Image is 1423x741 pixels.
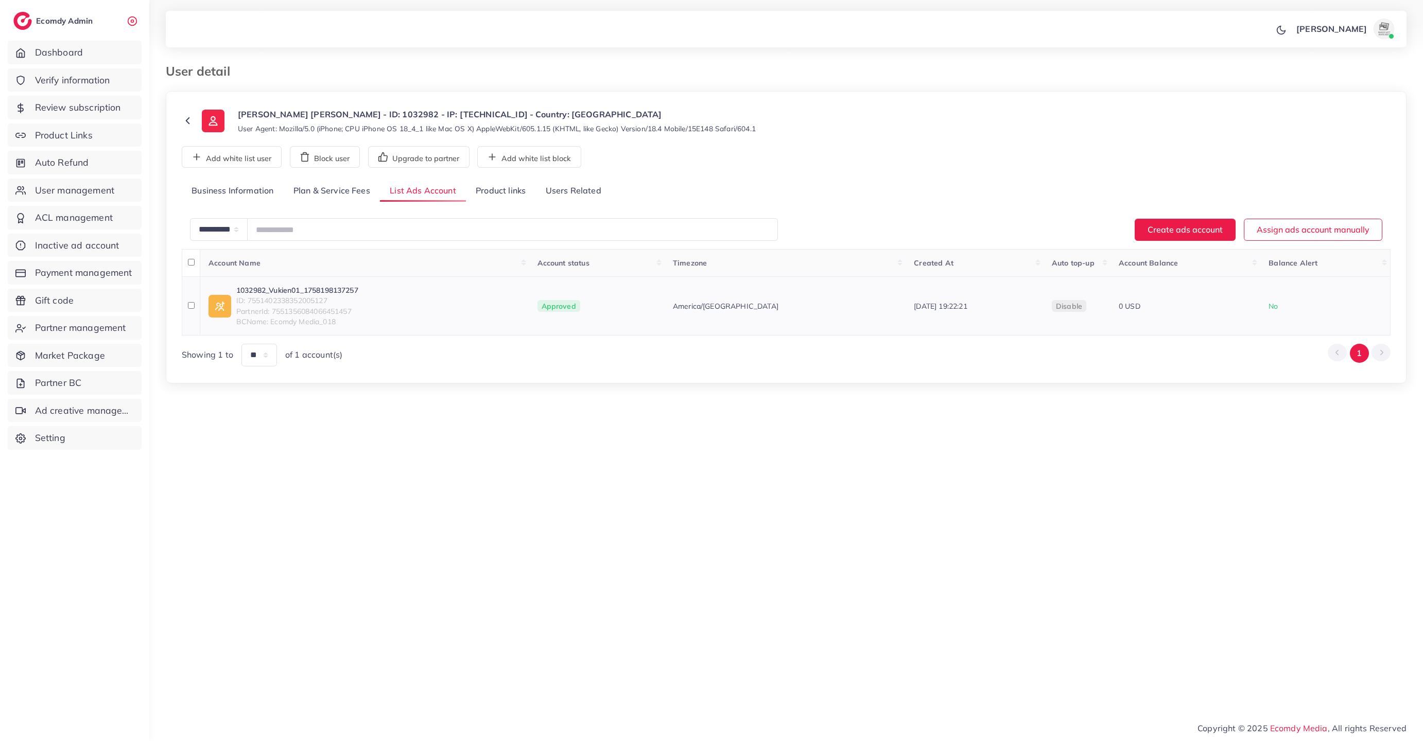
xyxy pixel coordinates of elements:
span: PartnerId: 7551356084066451457 [236,306,358,316]
span: BCName: Ecomdy Media_018 [236,316,358,327]
span: Account Name [209,258,261,268]
p: [PERSON_NAME] [1296,23,1367,35]
button: Go to page 1 [1350,344,1369,363]
a: Market Package [8,344,142,367]
a: Plan & Service Fees [284,180,380,202]
a: Gift code [8,289,142,312]
a: Auto Refund [8,151,142,174]
span: ACL management [35,211,113,224]
span: [DATE] 19:22:21 [914,302,967,311]
a: Payment management [8,261,142,285]
span: Account Balance [1119,258,1178,268]
span: Ad creative management [35,404,134,417]
span: Partner BC [35,376,82,390]
ul: Pagination [1328,344,1391,363]
h3: User detail [166,64,238,79]
a: Verify information [8,68,142,92]
span: Inactive ad account [35,239,119,252]
span: Copyright © 2025 [1198,722,1407,734]
a: Dashboard [8,41,142,64]
span: of 1 account(s) [285,349,342,361]
a: Business Information [182,180,284,202]
span: Partner management [35,321,126,334]
a: logoEcomdy Admin [13,12,95,30]
a: Review subscription [8,96,142,119]
span: Payment management [35,266,132,279]
a: List Ads Account [380,180,466,202]
h2: Ecomdy Admin [36,16,95,26]
span: Balance Alert [1269,258,1317,268]
img: ic-user-info.36bf1079.svg [202,110,224,132]
button: Create ads account [1135,219,1236,241]
span: Setting [35,431,65,445]
img: ic-ad-info.7fc67b75.svg [209,295,231,317]
span: Market Package [35,349,105,362]
a: Partner BC [8,371,142,395]
span: Account status [537,258,589,268]
button: Add white list block [477,146,581,168]
span: Approved [537,300,580,312]
span: Created At [914,258,953,268]
span: Product Links [35,129,93,142]
span: 0 USD [1119,302,1140,311]
span: Gift code [35,294,74,307]
button: Upgrade to partner [368,146,470,168]
button: Block user [290,146,360,168]
img: logo [13,12,32,30]
span: Auto top-up [1052,258,1095,268]
span: , All rights Reserved [1328,722,1407,734]
a: Users Related [535,180,611,202]
a: Setting [8,426,142,450]
span: Showing 1 to [182,349,233,361]
span: Dashboard [35,46,83,59]
span: Auto Refund [35,156,89,169]
span: ID: 7551402338352005127 [236,295,358,306]
a: Product Links [8,123,142,147]
span: Verify information [35,74,110,87]
button: Assign ads account manually [1244,219,1382,241]
a: Ecomdy Media [1270,723,1328,733]
a: ACL management [8,206,142,230]
p: [PERSON_NAME] [PERSON_NAME] - ID: 1032982 - IP: [TECHNICAL_ID] - Country: [GEOGRAPHIC_DATA] [238,108,756,120]
a: 1032982_Vukien01_1758198137257 [236,285,358,295]
a: Ad creative management [8,399,142,422]
a: Inactive ad account [8,234,142,257]
a: Product links [466,180,535,202]
span: disable [1056,302,1082,311]
button: Add white list user [182,146,282,168]
span: Timezone [673,258,707,268]
img: avatar [1374,19,1394,39]
span: User management [35,184,114,197]
small: User Agent: Mozilla/5.0 (iPhone; CPU iPhone OS 18_4_1 like Mac OS X) AppleWebKit/605.1.15 (KHTML,... [238,123,756,134]
span: America/[GEOGRAPHIC_DATA] [673,301,778,311]
span: Review subscription [35,101,121,114]
a: User management [8,179,142,202]
a: Partner management [8,316,142,340]
span: No [1269,302,1278,311]
a: [PERSON_NAME]avatar [1291,19,1398,39]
